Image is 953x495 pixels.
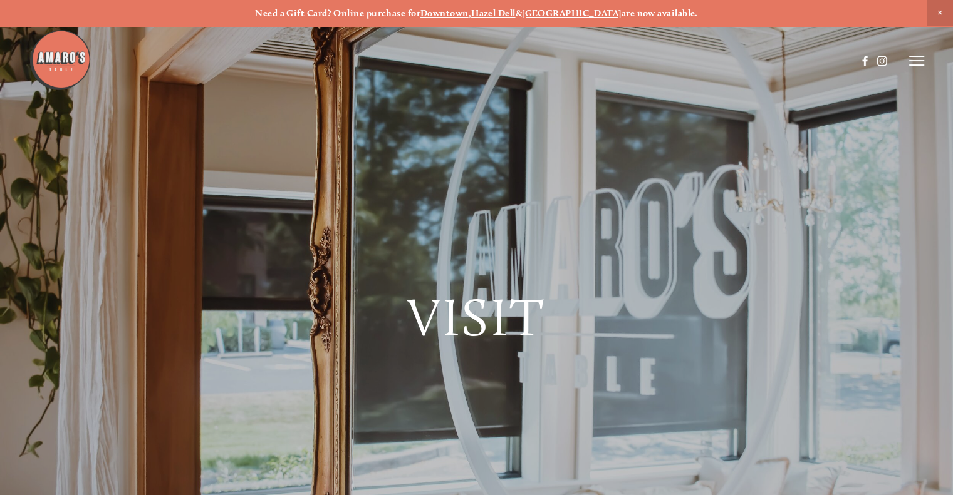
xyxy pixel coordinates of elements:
[516,8,522,19] strong: &
[29,29,91,91] img: Amaro's Table
[420,8,469,19] a: Downtown
[471,8,516,19] a: Hazel Dell
[622,8,698,19] strong: are now available.
[407,285,546,349] span: Visit
[469,8,471,19] strong: ,
[522,8,622,19] a: [GEOGRAPHIC_DATA]
[255,8,420,19] strong: Need a Gift Card? Online purchase for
